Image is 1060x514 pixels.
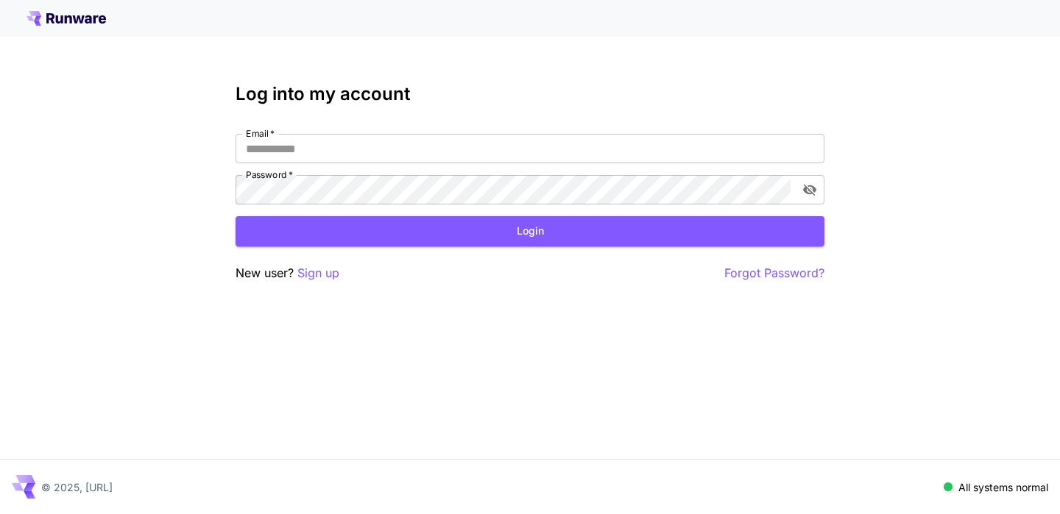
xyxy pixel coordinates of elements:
button: toggle password visibility [796,176,823,203]
label: Password [246,168,293,181]
button: Sign up [297,264,339,282]
button: Forgot Password? [724,264,824,282]
h3: Log into my account [236,84,824,104]
button: Login [236,216,824,246]
p: New user? [236,264,339,282]
label: Email [246,127,275,140]
p: All systems normal [958,479,1048,495]
p: © 2025, [URL] [41,479,113,495]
